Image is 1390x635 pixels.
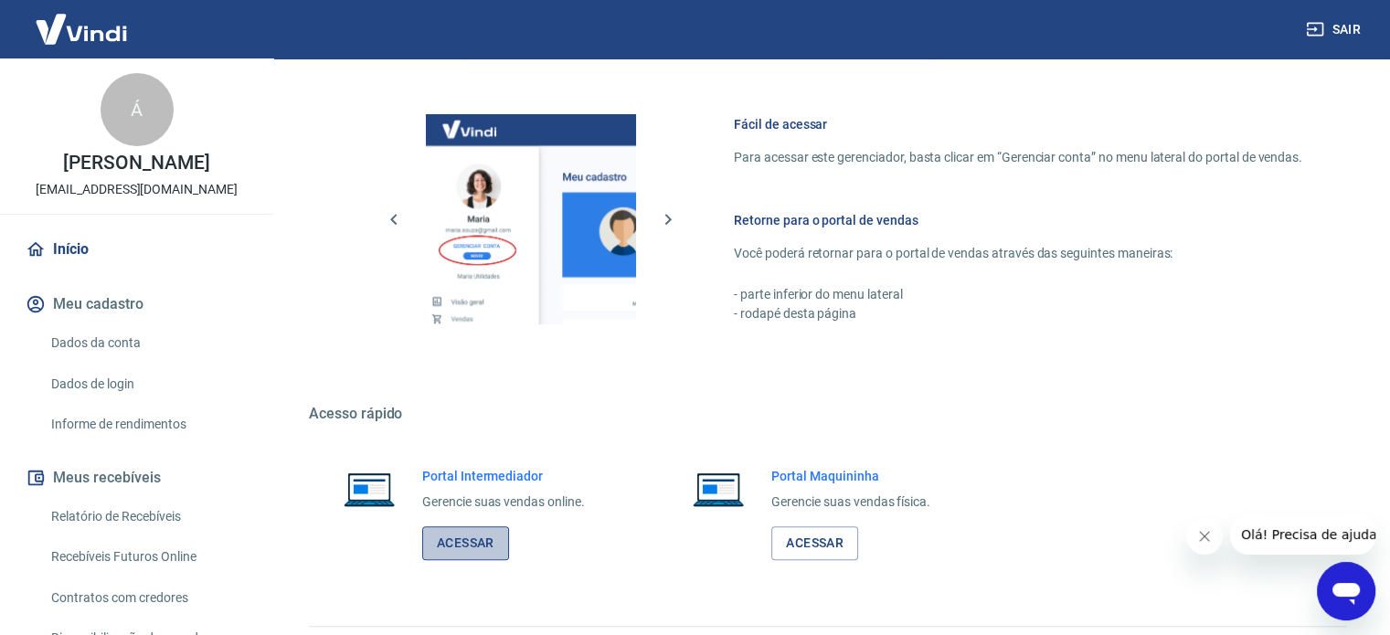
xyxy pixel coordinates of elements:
img: Imagem de um notebook aberto [680,467,757,511]
a: Relatório de Recebíveis [44,498,251,535]
a: Início [22,229,251,270]
a: Informe de rendimentos [44,406,251,443]
img: Imagem de um notebook aberto [331,467,408,511]
p: Para acessar este gerenciador, basta clicar em “Gerenciar conta” no menu lateral do portal de ven... [734,148,1302,167]
a: Dados da conta [44,324,251,362]
a: Dados de login [44,365,251,403]
h5: Acesso rápido [309,405,1346,423]
iframe: Botão para abrir a janela de mensagens [1317,562,1375,620]
span: Olá! Precisa de ajuda? [11,13,154,27]
button: Sair [1302,13,1368,47]
p: - parte inferior do menu lateral [734,285,1302,304]
img: Imagem da dashboard mostrando o botão de gerenciar conta na sidebar no lado esquerdo [426,114,636,324]
p: - rodapé desta página [734,304,1302,323]
p: [EMAIL_ADDRESS][DOMAIN_NAME] [36,180,238,199]
button: Meu cadastro [22,284,251,324]
p: [PERSON_NAME] [63,153,209,173]
iframe: Fechar mensagem [1186,518,1223,555]
h6: Fácil de acessar [734,115,1302,133]
a: Acessar [422,526,509,560]
div: Á [101,73,174,146]
a: Recebíveis Futuros Online [44,538,251,576]
h6: Portal Intermediador [422,467,585,485]
a: Contratos com credores [44,579,251,617]
p: Gerencie suas vendas online. [422,492,585,512]
iframe: Mensagem da empresa [1230,514,1375,555]
a: Acessar [771,526,858,560]
h6: Retorne para o portal de vendas [734,211,1302,229]
p: Você poderá retornar para o portal de vendas através das seguintes maneiras: [734,244,1302,263]
img: Vindi [22,1,141,57]
h6: Portal Maquininha [771,467,930,485]
button: Meus recebíveis [22,458,251,498]
p: Gerencie suas vendas física. [771,492,930,512]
